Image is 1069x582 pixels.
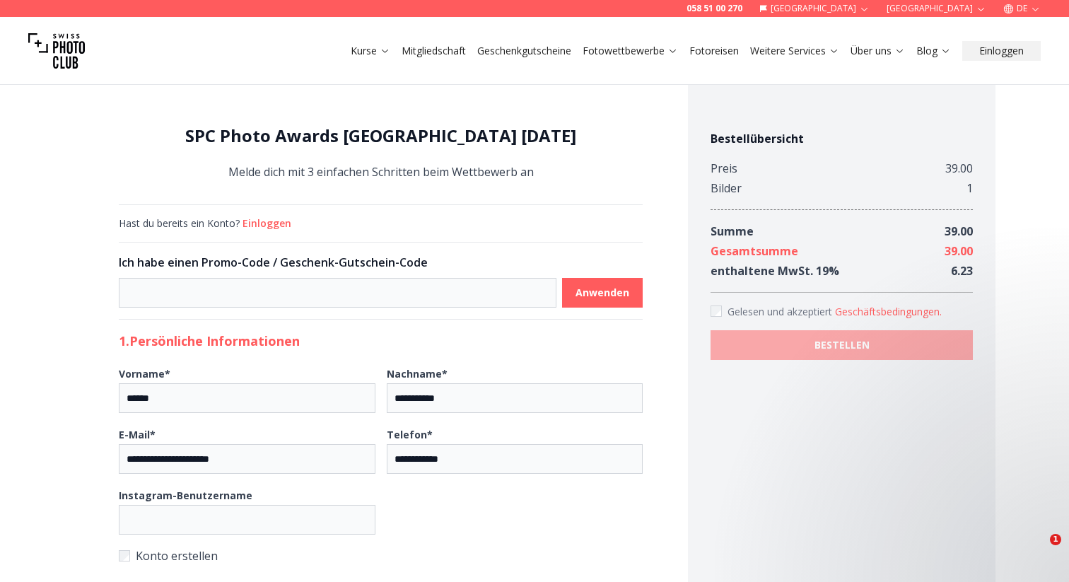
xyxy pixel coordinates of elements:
a: Blog [916,44,951,58]
div: Summe [711,221,754,241]
div: Bilder [711,178,742,198]
label: Konto erstellen [119,546,643,566]
b: Nachname * [387,367,448,380]
span: 39.00 [945,223,973,239]
h3: Ich habe einen Promo-Code / Geschenk-Gutschein-Code [119,254,643,271]
div: 1 [966,178,973,198]
input: Accept terms [711,305,722,317]
a: Fotowettbewerbe [583,44,678,58]
b: Vorname * [119,367,170,380]
input: Nachname* [387,383,643,413]
b: BESTELLEN [814,338,870,352]
b: Instagram-Benutzername [119,489,252,502]
button: Blog [911,41,957,61]
div: Hast du bereits ein Konto? [119,216,643,231]
div: Preis [711,158,737,178]
button: Kurse [345,41,396,61]
div: enthaltene MwSt. 19 % [711,261,839,281]
input: E-Mail* [119,444,375,474]
a: Fotoreisen [689,44,739,58]
button: Mitgliedschaft [396,41,472,61]
a: 058 51 00 270 [687,3,742,14]
button: Über uns [845,41,911,61]
span: 39.00 [945,243,973,259]
input: Telefon* [387,444,643,474]
span: Gelesen und akzeptiert [728,305,835,318]
button: Einloggen [243,216,291,231]
button: Accept termsGelesen und akzeptiert [835,305,942,319]
button: Geschenkgutscheine [472,41,577,61]
div: Melde dich mit 3 einfachen Schritten beim Wettbewerb an [119,124,643,182]
button: Anwenden [562,278,643,308]
h4: Bestellübersicht [711,130,973,147]
span: 6.23 [951,263,973,279]
button: Weitere Services [744,41,845,61]
b: Telefon * [387,428,433,441]
span: 1 [1050,534,1061,545]
div: Gesamtsumme [711,241,798,261]
h2: 1. Persönliche Informationen [119,331,643,351]
iframe: Intercom live chat [1021,534,1055,568]
img: Swiss photo club [28,23,85,79]
a: Kurse [351,44,390,58]
div: 39.00 [945,158,973,178]
h1: SPC Photo Awards [GEOGRAPHIC_DATA] [DATE] [119,124,643,147]
b: E-Mail * [119,428,156,441]
a: Weitere Services [750,44,839,58]
button: BESTELLEN [711,330,973,360]
a: Mitgliedschaft [402,44,466,58]
b: Anwenden [576,286,629,300]
input: Instagram-Benutzername [119,505,375,535]
input: Vorname* [119,383,375,413]
button: Einloggen [962,41,1041,61]
a: Geschenkgutscheine [477,44,571,58]
input: Konto erstellen [119,550,130,561]
a: Über uns [851,44,905,58]
button: Fotowettbewerbe [577,41,684,61]
button: Fotoreisen [684,41,744,61]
